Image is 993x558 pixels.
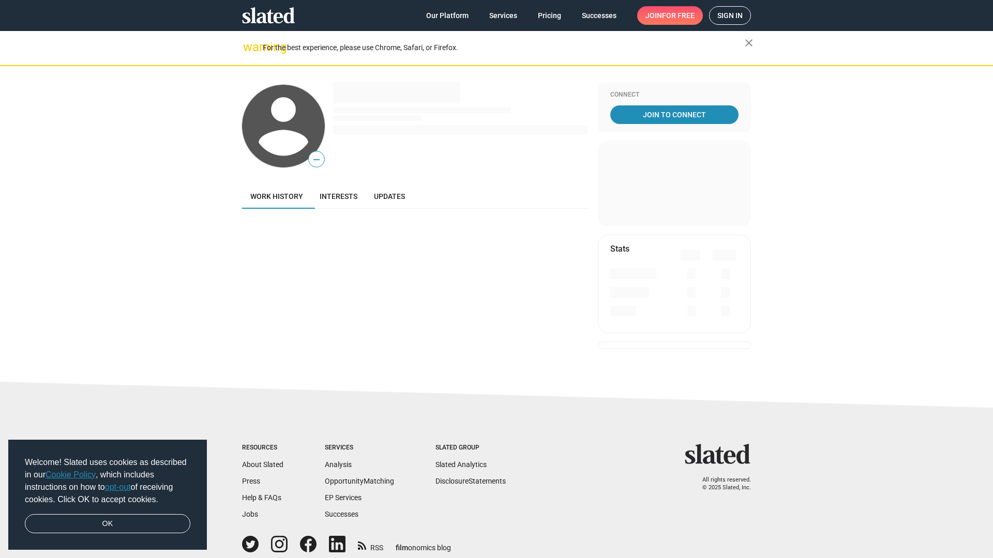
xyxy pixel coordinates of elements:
[25,456,190,506] span: Welcome! Slated uses cookies as described in our , which includes instructions on how to of recei...
[691,476,751,491] p: All rights reserved. © 2025 Slated, Inc.
[743,37,755,49] mat-icon: close
[311,184,366,209] a: Interests
[481,6,525,25] a: Services
[325,510,358,518] a: Successes
[242,510,258,518] a: Jobs
[46,470,96,479] a: Cookie Policy
[374,192,405,200] span: Updates
[637,6,703,25] a: Joinfor free
[435,460,487,469] a: Slated Analytics
[709,6,751,25] a: Sign in
[489,6,517,25] span: Services
[309,153,324,166] span: —
[396,544,408,552] span: film
[263,41,745,55] div: For the best experience, please use Chrome, Safari, or Firefox.
[645,6,695,25] span: Join
[325,493,362,502] a: EP Services
[242,444,283,452] div: Resources
[582,6,616,25] span: Successes
[418,6,477,25] a: Our Platform
[610,105,739,124] a: Join To Connect
[242,184,311,209] a: Work history
[435,444,506,452] div: Slated Group
[396,535,451,553] a: filmonomics blog
[242,477,260,485] a: Press
[105,483,131,491] a: opt-out
[325,444,394,452] div: Services
[662,6,695,25] span: for free
[717,7,743,24] span: Sign in
[25,514,190,534] a: dismiss cookie message
[325,460,352,469] a: Analysis
[435,477,506,485] a: DisclosureStatements
[612,105,736,124] span: Join To Connect
[250,192,303,200] span: Work history
[538,6,561,25] span: Pricing
[320,192,357,200] span: Interests
[610,243,629,254] mat-card-title: Stats
[242,460,283,469] a: About Slated
[8,440,207,550] div: cookieconsent
[426,6,469,25] span: Our Platform
[243,41,255,53] mat-icon: warning
[610,91,739,99] div: Connect
[366,184,413,209] a: Updates
[358,537,383,553] a: RSS
[325,477,394,485] a: OpportunityMatching
[574,6,625,25] a: Successes
[242,493,281,502] a: Help & FAQs
[530,6,569,25] a: Pricing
